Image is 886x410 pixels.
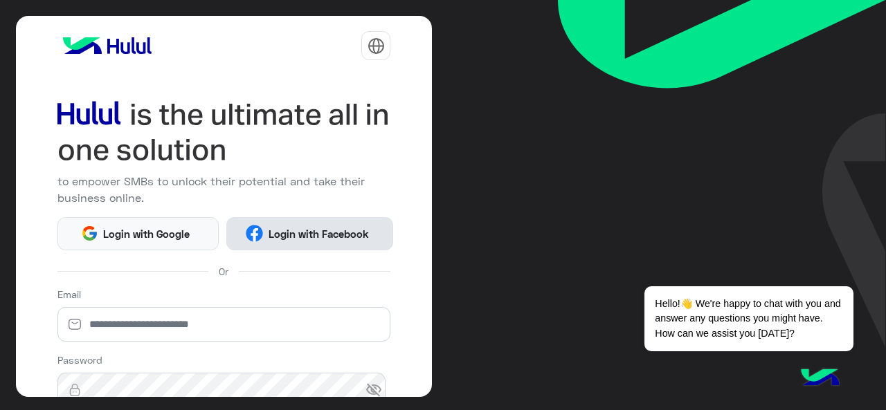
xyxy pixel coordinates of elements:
[57,32,157,59] img: logo
[263,226,374,242] span: Login with Facebook
[57,383,92,397] img: lock
[246,225,263,242] img: Facebook
[57,287,81,301] label: Email
[644,286,853,351] span: Hello!👋 We're happy to chat with you and answer any questions you might have. How can we assist y...
[219,264,228,279] span: Or
[57,173,391,207] p: to empower SMBs to unlock their potential and take their business online.
[796,355,844,403] img: hulul-logo.png
[226,217,393,250] button: Login with Facebook
[57,317,92,331] img: email
[365,378,390,402] span: visibility_off
[57,97,391,168] img: hululLoginTitle_EN.svg
[57,217,219,250] button: Login with Google
[368,37,385,55] img: tab
[81,225,98,242] img: Google
[98,226,195,242] span: Login with Google
[57,353,102,367] label: Password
